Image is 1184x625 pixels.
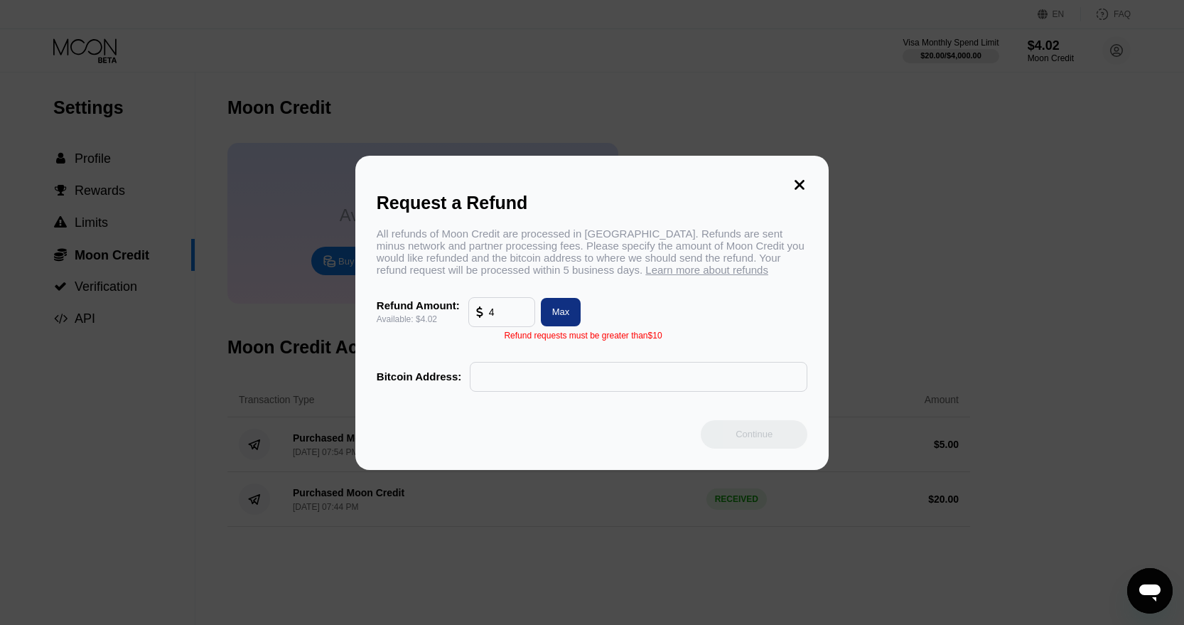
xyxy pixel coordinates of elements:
div: Request a Refund [377,193,807,213]
iframe: Кнопка запуска окна обмена сообщениями [1127,568,1173,614]
div: Max [552,306,570,318]
input: 10.00 [489,298,527,326]
span: Learn more about refunds [645,264,768,276]
div: Refund requests must be greater than $10 [504,331,662,341]
div: Max [535,298,581,326]
div: All refunds of Moon Credit are processed in [GEOGRAPHIC_DATA]. Refunds are sent minus network and... [377,228,807,276]
div: Bitcoin Address: [377,370,461,383]
div: Available: $4.02 [377,314,460,324]
div: Refund Amount: [377,299,460,311]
